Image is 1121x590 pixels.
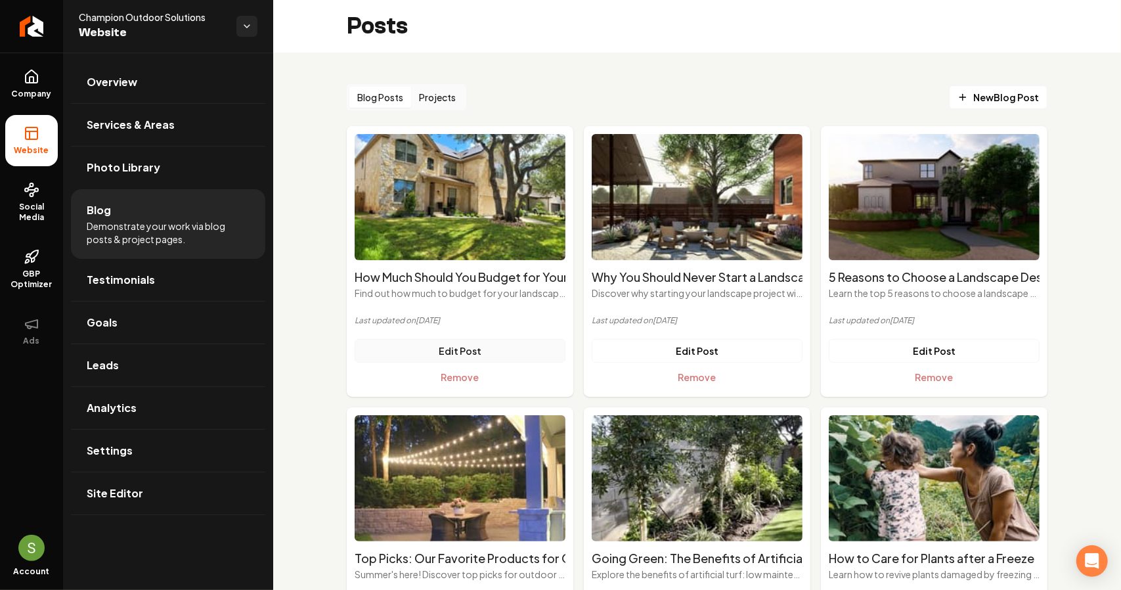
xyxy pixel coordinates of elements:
span: Ads [18,336,45,346]
span: Champion Outdoor Solutions [79,11,226,24]
p: Last updated on [DATE] [829,315,1040,326]
span: Site Editor [87,486,143,501]
a: Goals [71,302,265,344]
p: Discover why starting your landscape project with a professional design prevents expensive mistak... [592,286,802,300]
a: Company [5,58,58,110]
img: Going Green: The Benefits of Artificial Turf's featured image [592,415,802,541]
p: Summer's here! Discover top picks for outdoor living, from LED bistro lights to stylish planters,... [355,568,565,581]
a: Leads [71,344,265,386]
a: Photo Library [71,147,265,189]
button: Open user button [18,535,45,561]
button: Remove [355,365,565,389]
img: 5 Reasons to Choose a Landscape Design and Build Company's featured image [829,134,1040,260]
img: Sales Champion [18,535,45,561]
span: Account [14,566,50,577]
a: Site Editor [71,472,265,514]
h2: How Much Should You Budget for Your Landscape Project? [355,268,565,286]
img: Why You Should Never Start a Landscape Project Without a Design's featured image [592,134,802,260]
h2: 5 Reasons to Choose a Landscape Design and Build Company [829,268,1040,286]
a: GBP Optimizer [5,238,58,300]
h2: How to Care for Plants after a Freeze [829,549,1040,568]
p: Explore the benefits of artificial turf: low maintenance, durable, versatile, and pet-friendly—pe... [592,568,802,581]
button: Remove [829,365,1040,389]
a: Overview [71,61,265,103]
p: Learn the top 5 reasons to choose a landscape design and build company. Enjoy integrated services... [829,286,1040,300]
button: Remove [592,365,802,389]
a: Edit Post [829,339,1040,363]
span: Overview [87,74,137,90]
h2: Top Picks: Our Favorite Products for Outdoor Living [355,549,565,568]
span: New Blog Post [957,91,1039,104]
a: Settings [71,430,265,472]
span: Website [9,145,55,156]
span: GBP Optimizer [5,269,58,290]
span: Settings [87,443,133,459]
a: Testimonials [71,259,265,301]
button: Ads [5,306,58,357]
img: Rebolt Logo [20,16,44,37]
span: Company [7,89,57,99]
p: Find out how much to budget for your landscape project with insight into costs from $10K to $200K... [355,286,565,300]
div: Open Intercom Messenger [1076,545,1108,577]
p: Last updated on [DATE] [355,315,565,326]
span: Website [79,24,226,42]
a: Social Media [5,171,58,233]
span: Photo Library [87,160,160,175]
button: Projects [411,87,464,108]
span: Demonstrate your work via blog posts & project pages. [87,219,250,246]
img: How to Care for Plants after a Freeze's featured image [829,415,1040,541]
a: Edit Post [355,339,565,363]
span: Blog [87,202,111,218]
p: Learn how to revive plants damaged by freezing weather with gentle removal of dead leaves, fertil... [829,568,1040,581]
span: Social Media [5,202,58,223]
a: NewBlog Post [949,85,1047,109]
span: Analytics [87,400,137,416]
h2: Going Green: The Benefits of Artificial Turf [592,549,802,568]
a: Services & Areas [71,104,265,146]
a: Edit Post [592,339,802,363]
span: Testimonials [87,272,155,288]
h2: Why You Should Never Start a Landscape Project Without a Design [592,268,802,286]
a: Analytics [71,387,265,429]
img: Top Picks: Our Favorite Products for Outdoor Living's featured image [355,415,565,541]
img: How Much Should You Budget for Your Landscape Project?'s featured image [355,134,565,260]
h2: Posts [347,13,408,39]
p: Last updated on [DATE] [592,315,802,326]
span: Goals [87,315,118,330]
span: Services & Areas [87,117,175,133]
span: Leads [87,357,119,373]
button: Blog Posts [349,87,411,108]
